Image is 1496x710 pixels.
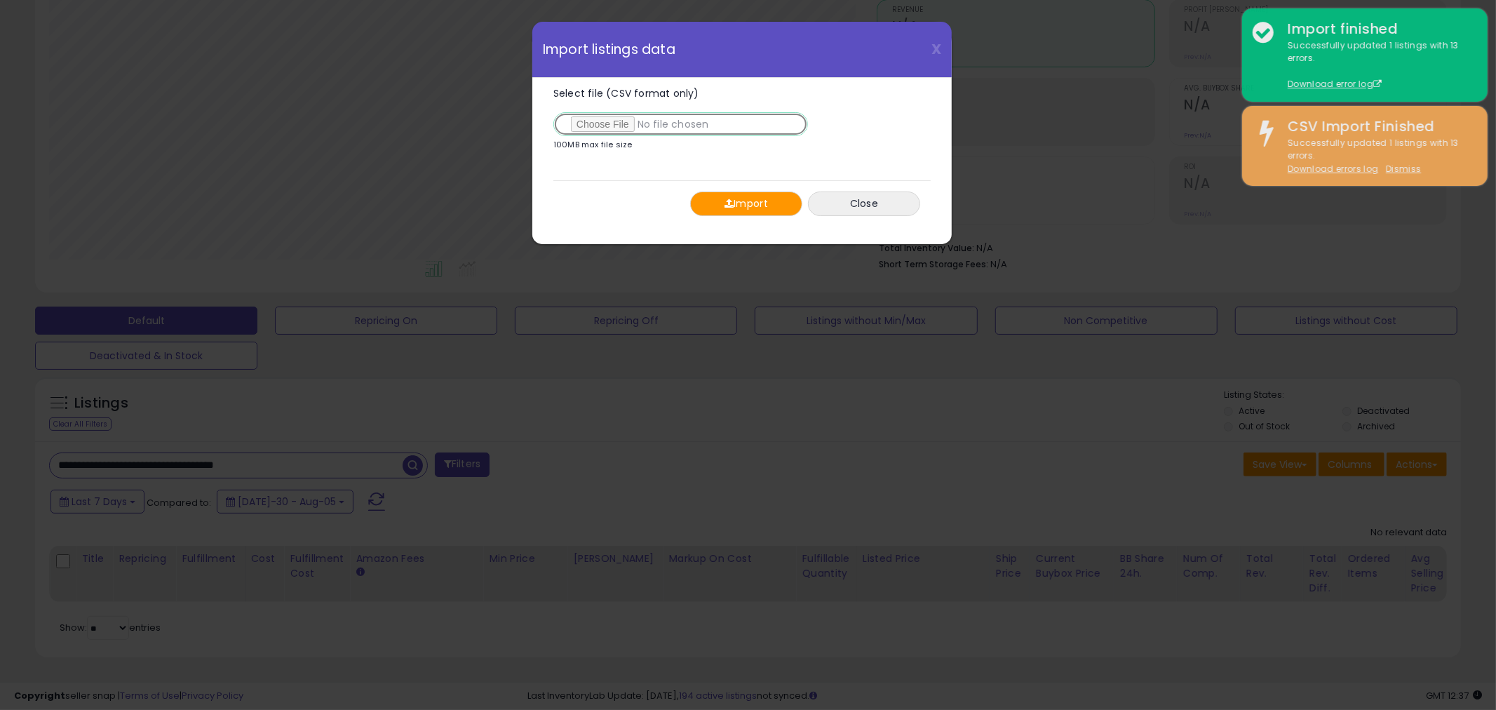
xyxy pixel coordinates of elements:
div: CSV Import Finished [1277,116,1477,137]
div: Successfully updated 1 listings with 13 errors. [1277,137,1477,176]
button: Import [690,192,802,216]
a: Download errors log [1288,163,1378,175]
span: Import listings data [543,43,675,56]
u: Dismiss [1386,163,1421,175]
span: Select file (CSV format only) [553,86,699,100]
span: X [931,39,941,59]
a: Download error log [1288,78,1382,90]
div: Import finished [1277,19,1477,39]
p: 100MB max file size [553,141,633,149]
button: Close [808,192,920,216]
div: Successfully updated 1 listings with 13 errors. [1277,39,1477,91]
